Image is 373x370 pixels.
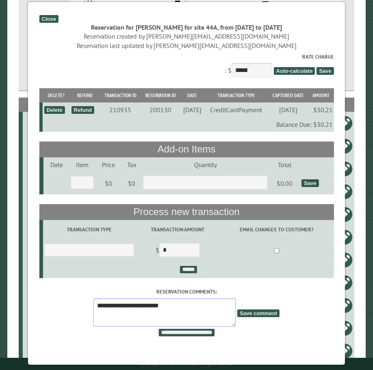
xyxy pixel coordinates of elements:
td: $ [136,239,220,262]
td: Balance Due: $30.21 [43,117,334,132]
span: Auto-calculate [274,67,315,75]
td: $0 [121,172,142,195]
th: Reservation ID [141,88,180,102]
td: Item [69,157,95,172]
div: 38B [26,119,45,127]
td: Price [95,157,121,172]
div: 45 [26,279,45,287]
div: Reservation for [PERSON_NAME] for site 44A, from [DATE] to [DATE] [39,23,334,32]
div: Save [301,179,319,187]
div: Reservation created by [PERSON_NAME][EMAIL_ADDRESS][DOMAIN_NAME] [39,32,334,41]
label: Reservation comments: [39,288,334,296]
td: $0 [95,172,121,195]
div: 31 [26,347,45,355]
small: © Campground Commander LLC. All rights reserved. [141,361,232,366]
td: 210935 [100,102,141,117]
div: 26 [26,256,45,264]
td: Date [43,157,69,172]
td: $30.21 [308,102,334,117]
th: Add-on Items [39,141,334,157]
div: 1 [26,187,45,196]
th: Site [23,98,46,112]
td: Tax [121,157,142,172]
label: Email changes to customer? [221,226,332,233]
td: CreditCardPayment [204,102,268,117]
th: Delete? [43,88,70,102]
span: Save comment [237,309,280,317]
th: Amount [308,88,334,102]
div: Refund [71,106,94,114]
div: 52 [26,324,45,332]
div: : $ [39,53,334,79]
div: Delete [44,106,65,114]
label: Transaction Amount [137,226,218,233]
div: Close [39,15,58,23]
span: Save [317,67,334,75]
th: Refund [70,88,100,102]
td: Quantity [142,157,269,172]
div: 50 [26,301,45,309]
td: [DATE] [268,102,308,117]
div: 9 [26,142,45,150]
th: Transaction ID [100,88,141,102]
label: Transaction Type [44,226,134,233]
td: [DATE] [180,102,204,117]
td: 200130 [141,102,180,117]
td: Total [269,157,300,172]
th: Process new transaction [39,204,334,220]
div: 16 [26,210,45,218]
td: $0.00 [269,172,300,195]
div: Reservation last updated by [PERSON_NAME][EMAIL_ADDRESS][DOMAIN_NAME] [39,41,334,50]
th: Date [180,88,204,102]
label: Rate Charge [39,53,334,61]
label: From: [30,1,69,9]
th: Transaction Type [204,88,268,102]
div: 44A [26,233,45,241]
div: 12 [26,165,45,173]
th: Captured Date [268,88,308,102]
